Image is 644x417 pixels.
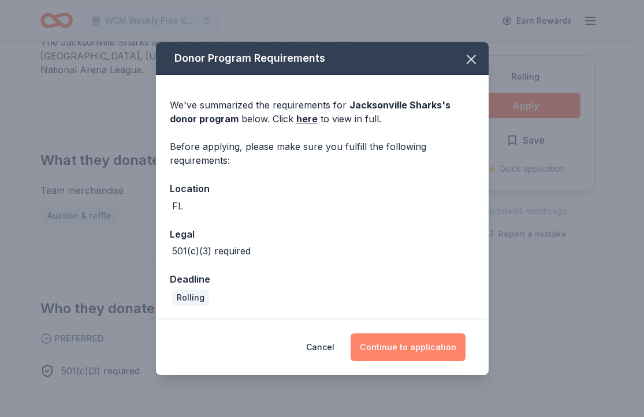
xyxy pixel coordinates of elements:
[172,290,209,306] div: Rolling
[172,244,251,258] div: 501(c)(3) required
[306,333,334,361] button: Cancel
[170,98,475,126] div: We've summarized the requirements for below. Click to view in full.
[170,227,475,242] div: Legal
[156,42,489,75] div: Donor Program Requirements
[170,272,475,287] div: Deadline
[296,112,318,126] a: here
[351,333,466,361] button: Continue to application
[172,199,183,213] div: FL
[170,181,475,196] div: Location
[170,140,475,167] div: Before applying, please make sure you fulfill the following requirements:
